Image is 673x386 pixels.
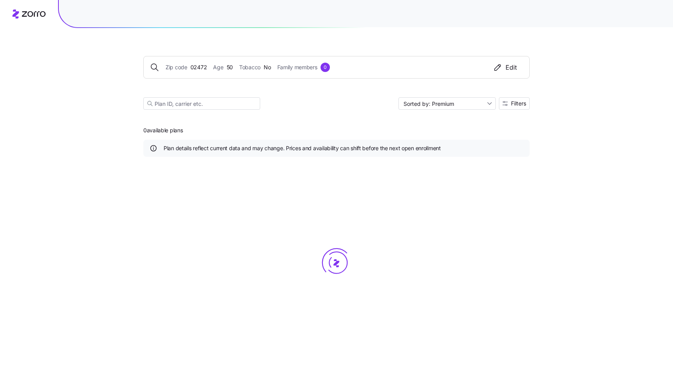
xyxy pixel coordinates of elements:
[227,63,233,72] span: 50
[143,126,183,134] span: 0 available plans
[264,63,271,72] span: No
[398,97,496,110] input: Sort by
[499,97,530,110] button: Filters
[166,63,187,72] span: Zip code
[213,63,223,72] span: Age
[164,144,441,152] span: Plan details reflect current data and may change. Prices and availability can shift before the ne...
[493,63,517,72] div: Edit
[511,101,526,106] span: Filters
[321,63,330,72] div: 0
[277,63,317,72] span: Family members
[239,63,261,72] span: Tobacco
[190,63,207,72] span: 02472
[487,63,523,72] button: Edit
[143,97,260,110] input: Plan ID, carrier etc.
